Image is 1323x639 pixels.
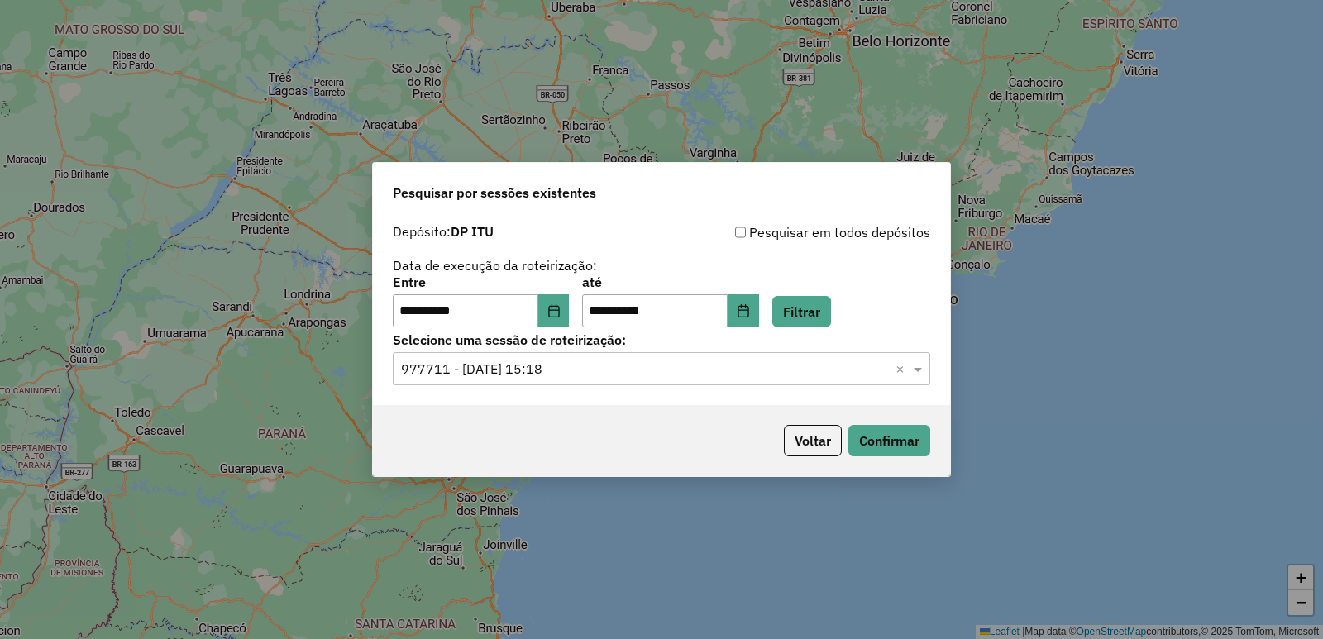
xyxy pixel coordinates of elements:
button: Confirmar [848,425,930,456]
label: Data de execução da roteirização: [393,255,597,275]
label: até [582,272,758,292]
strong: DP ITU [451,223,494,240]
div: Pesquisar em todos depósitos [661,222,930,242]
span: Pesquisar por sessões existentes [393,183,596,203]
span: Clear all [896,359,910,379]
button: Choose Date [538,294,570,327]
label: Selecione uma sessão de roteirização: [393,330,930,350]
button: Choose Date [728,294,759,327]
button: Filtrar [772,296,831,327]
label: Entre [393,272,569,292]
label: Depósito: [393,222,494,241]
button: Voltar [784,425,842,456]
